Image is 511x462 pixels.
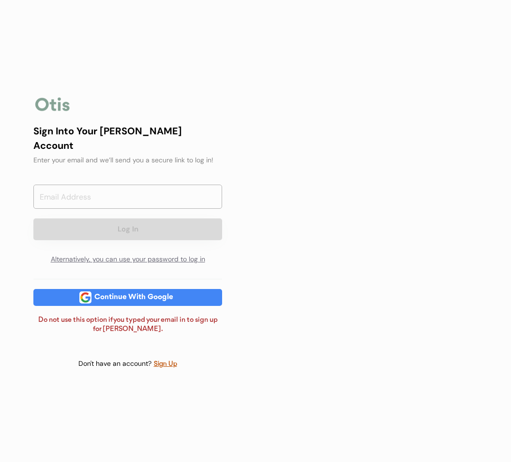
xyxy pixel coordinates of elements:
[33,155,222,165] div: Enter your email and we’ll send you a secure link to log in!
[78,359,153,369] div: Don't have an account?
[153,359,178,370] div: Sign Up
[33,124,222,153] div: Sign Into Your [PERSON_NAME] Account
[33,218,222,240] button: Log In
[33,185,222,209] input: Email Address
[33,250,222,269] div: Alternatively, you can use your password to log in
[33,316,222,334] div: Do not use this option if you typed your email in to sign up for [PERSON_NAME].
[91,294,176,301] div: Continue With Google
